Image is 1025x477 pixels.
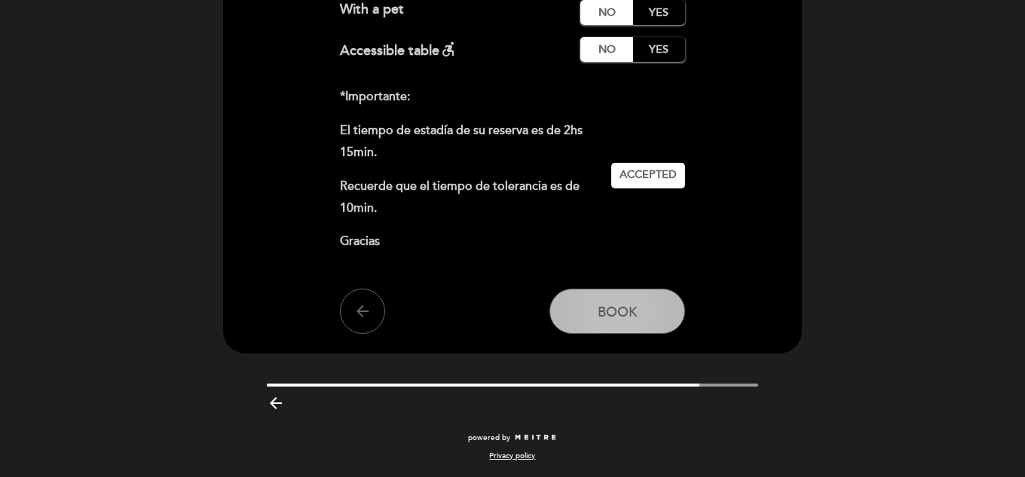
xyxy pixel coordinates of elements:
[632,37,685,62] label: Yes
[340,86,600,108] p: *Importante:
[340,120,600,164] p: El tiempo de estadía de su reserva es de 2hs 15min.
[468,433,557,443] a: powered by
[353,302,372,320] i: arrow_back
[267,394,285,412] i: arrow_backward
[439,40,457,58] i: accessible_forward
[340,37,457,62] div: Accessible table
[340,289,385,334] button: arrow_back
[580,37,633,62] label: No
[611,163,685,188] button: Accepted
[598,303,638,320] span: Book
[514,434,557,442] img: MEITRE
[468,433,510,443] span: powered by
[340,231,600,252] p: Gracias
[340,176,600,219] p: Recuerde que el tiempo de tolerancia es de 10min.
[489,451,535,461] a: Privacy policy
[549,289,685,334] button: Book
[620,167,677,183] span: Accepted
